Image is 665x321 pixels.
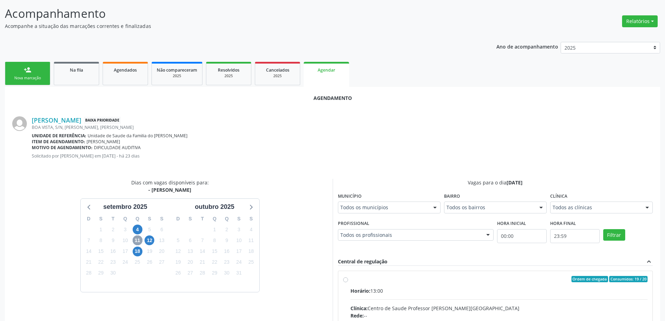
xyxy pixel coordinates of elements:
[208,213,221,224] div: Q
[32,133,86,139] b: Unidade de referência:
[245,213,257,224] div: S
[234,247,244,256] span: sexta-feira, 17 de outubro de 2025
[133,247,142,256] span: quinta-feira, 18 de setembro de 2025
[246,257,256,267] span: sábado, 25 de outubro de 2025
[96,257,106,267] span: segunda-feira, 22 de setembro de 2025
[222,235,232,245] span: quinta-feira, 9 de outubro de 2025
[246,235,256,245] span: sábado, 11 de outubro de 2025
[210,257,220,267] span: quarta-feira, 22 de outubro de 2025
[340,204,426,211] span: Todos os municípios
[108,257,118,267] span: terça-feira, 23 de setembro de 2025
[87,139,120,145] span: [PERSON_NAME]
[5,22,464,30] p: Acompanhe a situação das marcações correntes e finalizadas
[266,67,289,73] span: Cancelados
[350,305,368,312] span: Clínica:
[350,312,648,319] div: --
[246,247,256,256] span: sábado, 18 de outubro de 2025
[88,133,187,139] span: Unidade de Saude da Familia do [PERSON_NAME]
[172,213,184,224] div: D
[496,42,558,51] p: Ano de acompanhamento
[133,257,142,267] span: quinta-feira, 25 de setembro de 2025
[218,67,239,73] span: Resolvidos
[120,225,130,234] span: quarta-feira, 3 de setembro de 2025
[131,186,209,194] div: - [PERSON_NAME]
[32,124,653,130] div: BOA VISTA, S/N, [PERSON_NAME], [PERSON_NAME]
[221,213,233,224] div: Q
[350,312,364,319] span: Rede:
[210,225,220,234] span: quarta-feira, 1 de outubro de 2025
[95,213,107,224] div: S
[184,213,197,224] div: S
[211,73,246,79] div: 2025
[157,73,197,79] div: 2025
[131,213,143,224] div: Q
[550,229,600,243] input: Selecione o horário
[350,287,370,294] span: Horário:
[222,247,232,256] span: quinta-feira, 16 de outubro de 2025
[198,235,207,245] span: terça-feira, 7 de outubro de 2025
[96,247,106,256] span: segunda-feira, 15 de setembro de 2025
[96,235,106,245] span: segunda-feira, 8 de setembro de 2025
[550,218,576,229] label: Hora final
[338,258,387,265] div: Central de regulação
[185,268,195,278] span: segunda-feira, 27 de outubro de 2025
[173,247,183,256] span: domingo, 12 de outubro de 2025
[145,225,154,234] span: sexta-feira, 5 de setembro de 2025
[120,257,130,267] span: quarta-feira, 24 de setembro de 2025
[222,268,232,278] span: quinta-feira, 30 de outubro de 2025
[497,218,526,229] label: Hora inicial
[173,268,183,278] span: domingo, 26 de outubro de 2025
[12,94,653,102] div: Agendamento
[185,247,195,256] span: segunda-feira, 13 de outubro de 2025
[133,225,142,234] span: quinta-feira, 4 de setembro de 2025
[108,268,118,278] span: terça-feira, 30 de setembro de 2025
[96,268,106,278] span: segunda-feira, 29 de setembro de 2025
[446,204,532,211] span: Todos os bairros
[84,235,94,245] span: domingo, 7 de setembro de 2025
[350,305,648,312] div: Centro de Saude Professor [PERSON_NAME][GEOGRAPHIC_DATA]
[338,191,362,202] label: Município
[84,117,121,124] span: Baixa Prioridade
[32,139,85,145] b: Item de agendamento:
[260,73,295,79] div: 2025
[338,218,369,229] label: Profissional
[120,235,130,245] span: quarta-feira, 10 de setembro de 2025
[198,268,207,278] span: terça-feira, 28 de outubro de 2025
[10,75,45,81] div: Nova marcação
[120,247,130,256] span: quarta-feira, 17 de setembro de 2025
[157,247,167,256] span: sábado, 20 de setembro de 2025
[185,257,195,267] span: segunda-feira, 20 de outubro de 2025
[609,276,648,282] span: Consumidos: 19 / 20
[173,257,183,267] span: domingo, 19 de outubro de 2025
[94,145,141,151] span: DIFICULDADE AUDITIVA
[198,257,207,267] span: terça-feira, 21 de outubro de 2025
[12,116,27,131] img: img
[234,235,244,245] span: sexta-feira, 10 de outubro de 2025
[157,225,167,234] span: sábado, 6 de setembro de 2025
[32,153,653,159] p: Solicitado por [PERSON_NAME] em [DATE] - há 23 dias
[107,213,119,224] div: T
[24,66,31,74] div: person_add
[234,257,244,267] span: sexta-feira, 24 de outubro de 2025
[210,235,220,245] span: quarta-feira, 8 de outubro de 2025
[497,229,547,243] input: Selecione o horário
[145,247,154,256] span: sexta-feira, 19 de setembro de 2025
[338,179,653,186] div: Vagas para o dia
[210,247,220,256] span: quarta-feira, 15 de outubro de 2025
[318,67,335,73] span: Agendar
[185,235,195,245] span: segunda-feira, 6 de outubro de 2025
[210,268,220,278] span: quarta-feira, 29 de outubro de 2025
[145,235,154,245] span: sexta-feira, 12 de setembro de 2025
[196,213,208,224] div: T
[157,257,167,267] span: sábado, 27 de setembro de 2025
[84,257,94,267] span: domingo, 21 de setembro de 2025
[222,225,232,234] span: quinta-feira, 2 de outubro de 2025
[32,116,81,124] a: [PERSON_NAME]
[234,225,244,234] span: sexta-feira, 3 de outubro de 2025
[340,232,479,239] span: Todos os profissionais
[550,191,567,202] label: Clínica
[156,213,168,224] div: S
[233,213,245,224] div: S
[101,202,150,212] div: setembro 2025
[571,276,608,282] span: Ordem de chegada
